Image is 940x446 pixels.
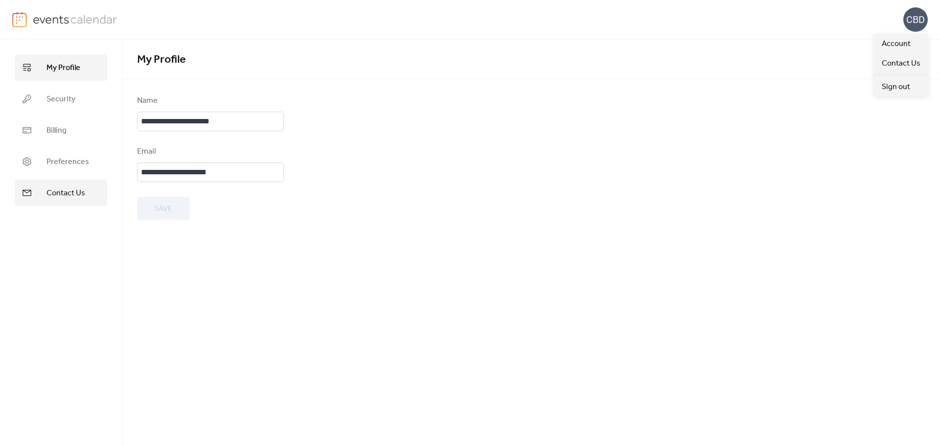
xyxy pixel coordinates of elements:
span: Contact Us [47,188,85,199]
span: Preferences [47,156,89,168]
img: logo [12,12,27,27]
a: Account [874,34,928,53]
a: My Profile [15,54,107,81]
span: Billing [47,125,67,137]
span: My Profile [137,49,186,70]
a: Security [15,86,107,112]
span: Account [882,38,911,50]
a: Contact Us [874,53,928,73]
span: Contact Us [882,58,920,70]
span: My Profile [47,62,80,74]
span: Sign out [882,81,910,93]
a: Billing [15,117,107,143]
img: logo-type [33,12,117,26]
a: Contact Us [15,180,107,206]
div: Name [137,95,282,107]
div: Email [137,146,282,158]
div: CBD [903,7,928,32]
span: Security [47,94,75,105]
a: Preferences [15,148,107,175]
